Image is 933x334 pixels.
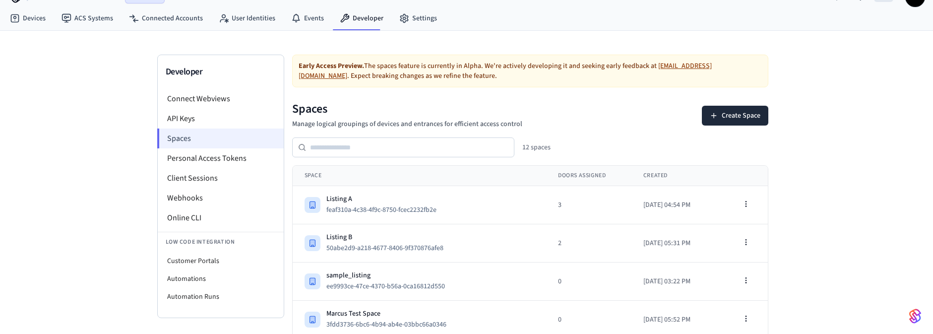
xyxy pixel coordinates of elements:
a: Devices [2,9,54,27]
div: Marcus Test Space [326,309,454,319]
button: feaf310a-4c38-4f9c-8750-fcec2232fb2e [324,204,446,216]
li: Customer Portals [158,252,284,270]
div: The spaces feature is currently in Alpha. We're actively developing it and seeking early feedback... [292,55,768,87]
h3: Developer [166,65,276,79]
td: [DATE] 05:31 PM [631,224,716,263]
td: [DATE] 03:22 PM [631,263,716,301]
img: SeamLogoGradient.69752ec5.svg [909,308,921,324]
li: Client Sessions [158,168,284,188]
th: Doors Assigned [546,166,631,186]
a: Settings [391,9,445,27]
a: Developer [332,9,391,27]
div: Listing A [326,194,444,204]
div: 12 spaces [522,142,551,152]
td: 3 [546,186,631,224]
th: Created [631,166,716,186]
button: ee9993ce-47ce-4370-b56a-0ca16812d550 [324,280,455,292]
div: Listing B [326,232,451,242]
strong: Early Access Preview. [299,61,364,71]
p: Manage logical groupings of devices and entrances for efficient access control [292,119,522,130]
td: [DATE] 04:54 PM [631,186,716,224]
li: Low Code Integration [158,232,284,252]
th: Space [293,166,546,186]
li: API Keys [158,109,284,129]
a: Events [283,9,332,27]
button: 50abe2d9-a218-4677-8406-9f370876afe8 [324,242,453,254]
li: Personal Access Tokens [158,148,284,168]
a: ACS Systems [54,9,121,27]
div: sample_listing [326,270,453,280]
a: Connected Accounts [121,9,211,27]
li: Online CLI [158,208,284,228]
a: [EMAIL_ADDRESS][DOMAIN_NAME] [299,61,712,81]
li: Spaces [157,129,284,148]
button: 3fdd3736-6bc6-4b94-ab4e-03bbc66a0346 [324,319,456,331]
li: Automation Runs [158,288,284,306]
li: Webhooks [158,188,284,208]
li: Connect Webviews [158,89,284,109]
button: Create Space [702,106,768,126]
a: User Identities [211,9,283,27]
td: 0 [546,263,631,301]
td: 2 [546,224,631,263]
h1: Spaces [292,101,522,117]
li: Automations [158,270,284,288]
